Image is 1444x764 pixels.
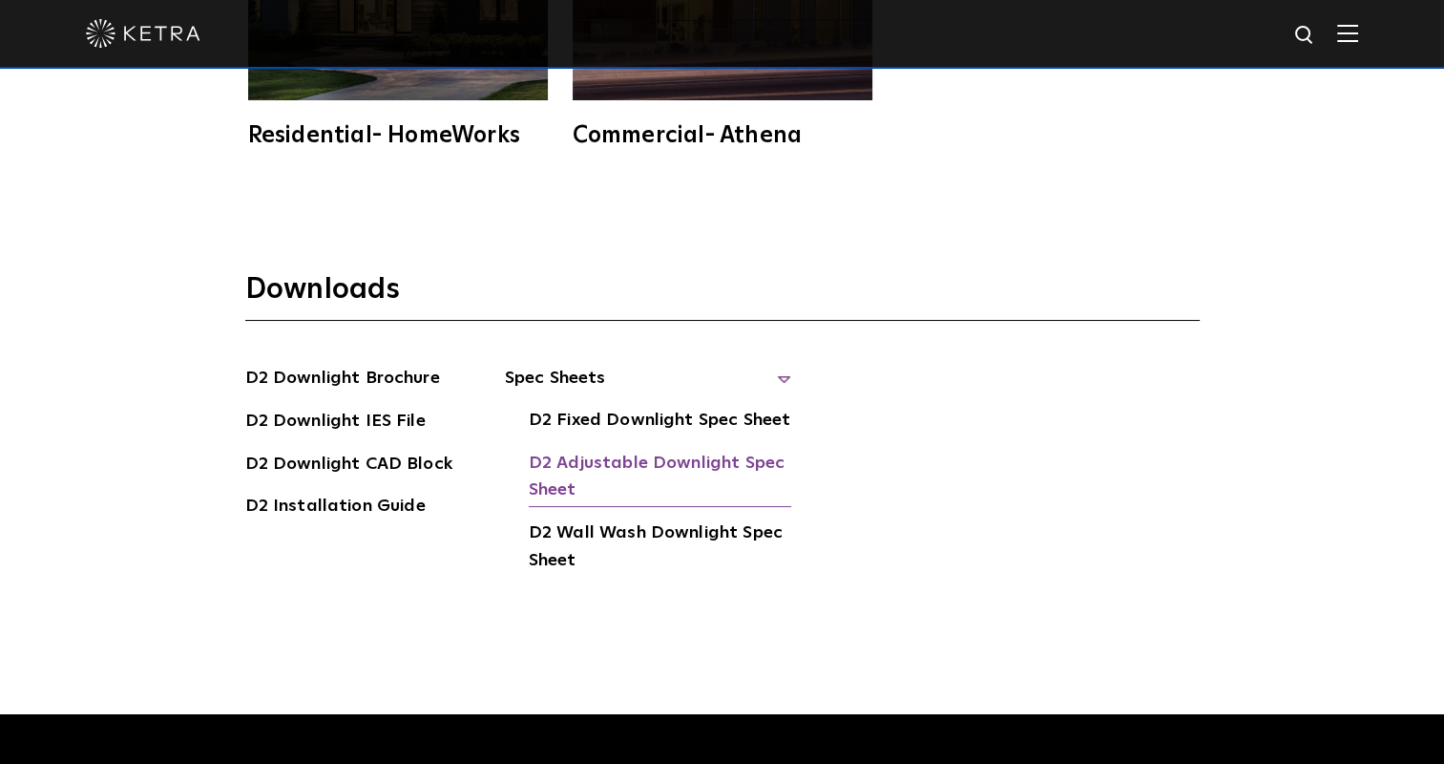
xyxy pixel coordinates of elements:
h3: Downloads [245,271,1200,321]
a: D2 Adjustable Downlight Spec Sheet [529,450,791,508]
span: Spec Sheets [505,365,791,407]
a: D2 Wall Wash Downlight Spec Sheet [529,520,791,578]
div: Residential- HomeWorks [248,124,548,147]
div: Commercial- Athena [573,124,872,147]
a: D2 Downlight CAD Block [245,451,452,481]
a: D2 Downlight Brochure [245,365,440,395]
a: D2 Installation Guide [245,493,426,523]
a: D2 Downlight IES File [245,408,426,438]
a: D2 Fixed Downlight Spec Sheet [529,407,790,437]
img: ketra-logo-2019-white [86,19,200,48]
img: search icon [1293,24,1317,48]
img: Hamburger%20Nav.svg [1337,24,1358,42]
